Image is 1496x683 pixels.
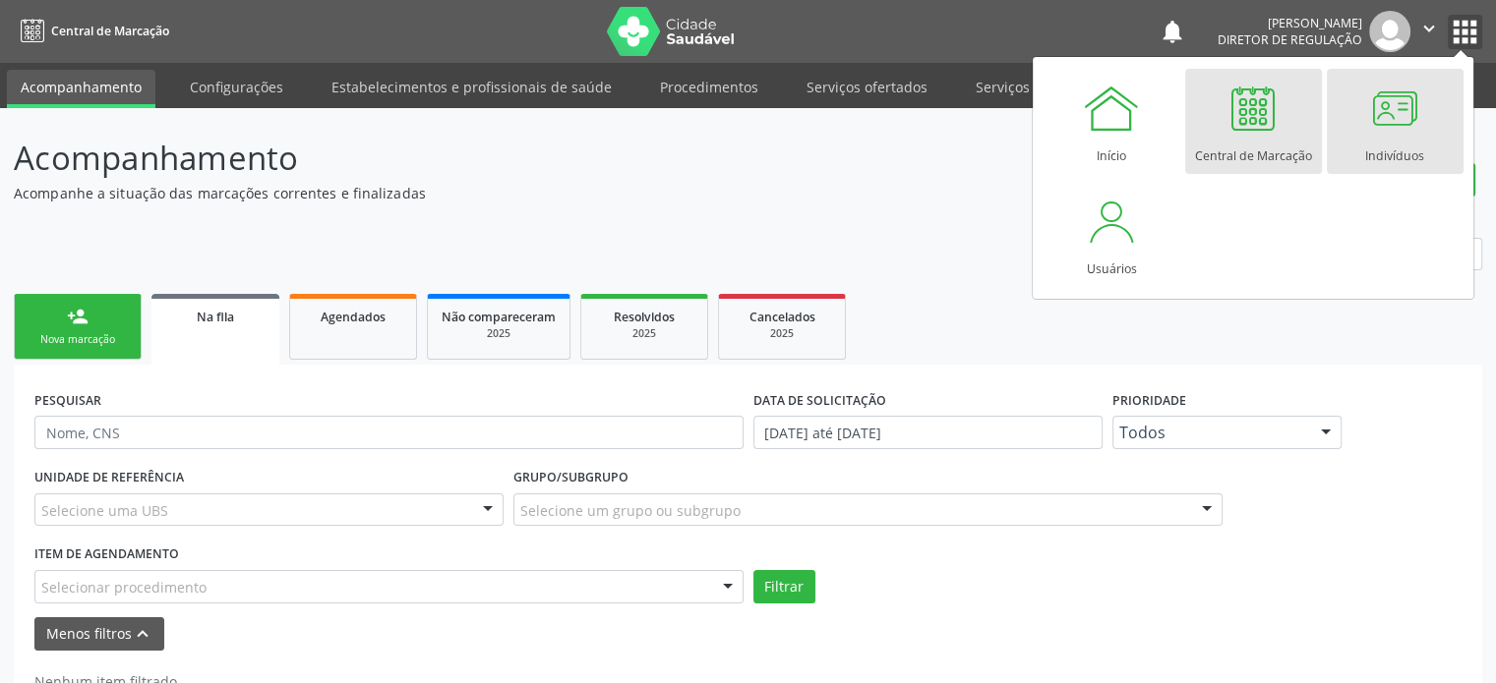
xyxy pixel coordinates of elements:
[67,306,89,327] div: person_add
[1112,385,1186,416] label: Prioridade
[753,570,815,603] button: Filtrar
[34,463,184,493] label: UNIDADE DE REFERÊNCIA
[753,416,1103,449] input: Selecione um intervalo
[614,309,675,325] span: Resolvidos
[34,416,744,449] input: Nome, CNS
[520,500,741,521] span: Selecione um grupo ou subgrupo
[1218,31,1362,48] span: Diretor de regulação
[753,385,886,416] label: DATA DE SOLICITAÇÃO
[1418,18,1440,39] i: 
[595,326,693,341] div: 2025
[646,70,772,104] a: Procedimentos
[29,332,127,347] div: Nova marcação
[34,617,164,652] button: Menos filtroskeyboard_arrow_up
[14,183,1042,203] p: Acompanhe a situação das marcações correntes e finalizadas
[41,577,207,598] span: Selecionar procedimento
[442,309,556,325] span: Não compareceram
[793,70,941,104] a: Serviços ofertados
[318,70,626,104] a: Estabelecimentos e profissionais de saúde
[1327,69,1464,174] a: Indivíduos
[1185,69,1322,174] a: Central de Marcação
[1369,11,1410,52] img: img
[749,309,815,325] span: Cancelados
[733,326,831,341] div: 2025
[513,463,628,493] label: Grupo/Subgrupo
[1159,18,1186,45] button: notifications
[14,15,169,47] a: Central de Marcação
[41,500,168,521] span: Selecione uma UBS
[14,134,1042,183] p: Acompanhamento
[1410,11,1448,52] button: 
[1044,69,1180,174] a: Início
[442,326,556,341] div: 2025
[34,385,101,416] label: PESQUISAR
[34,540,179,570] label: Item de agendamento
[197,309,234,325] span: Na fila
[1044,182,1180,287] a: Usuários
[1218,15,1362,31] div: [PERSON_NAME]
[51,23,169,39] span: Central de Marcação
[1119,423,1302,442] span: Todos
[176,70,297,104] a: Configurações
[1448,15,1482,49] button: apps
[132,623,153,645] i: keyboard_arrow_up
[7,70,155,108] a: Acompanhamento
[321,309,386,325] span: Agendados
[962,70,1105,104] a: Serviços por vaga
